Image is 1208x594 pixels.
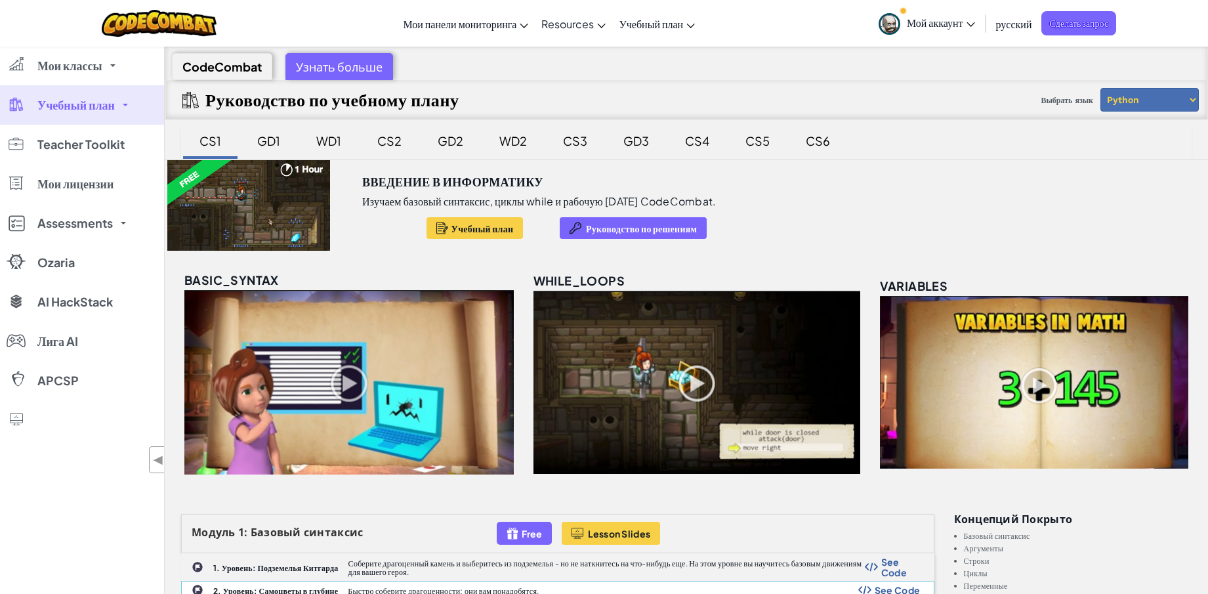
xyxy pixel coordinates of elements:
p: Соберите драгоценный камень и выберитесь из подземелья - но не наткнитесь на что-нибудь еще. На э... [348,559,865,576]
div: GD1 [244,125,293,156]
span: while_loops [533,273,625,288]
span: Мой аккаунт [907,16,975,30]
img: basic_syntax_unlocked.png [184,290,514,475]
li: Переменные [964,582,1192,590]
div: WD2 [486,125,540,156]
img: avatar [879,13,900,35]
button: Руководство по решениям [560,217,707,239]
img: IconChallengeLevel.svg [192,561,203,573]
span: Ozaria [37,257,75,268]
div: CS3 [550,125,600,156]
div: GD3 [610,125,662,156]
span: Руководство по решениям [586,223,697,234]
span: Учебный план [37,99,115,111]
h3: Введение в Информатику [362,172,543,192]
img: variables_unlocked.png [880,296,1188,469]
div: CodeCombat [172,53,272,80]
img: IconFreeLevelv2.svg [507,526,518,541]
div: CS4 [672,125,722,156]
div: GD2 [425,125,476,156]
span: basic_syntax [184,272,279,287]
span: Модуль [192,525,236,540]
span: Resources [541,17,594,31]
span: See Code [881,557,921,578]
span: 1: [238,525,248,540]
span: Мои панели мониторинга [403,17,516,31]
span: Lesson Slides [588,528,651,539]
a: 1. Уровень: Подземелья Китгарда Соберите драгоценный камень и выберитесь из подземелья - но не на... [181,553,934,581]
span: Учебный план [451,223,514,234]
a: Resources [535,6,612,41]
span: AI HackStack [37,296,113,308]
p: Изучаем базовый синтаксис, циклы while и рабочую [DATE] CodeCombat. [362,195,716,208]
div: CS2 [364,125,415,156]
span: Free [522,528,542,539]
img: Show Code Logo [865,562,878,572]
span: Мои классы [37,60,102,72]
span: Выбрать язык [1035,91,1098,110]
li: Строки [964,557,1192,565]
span: Учебный план [619,17,683,31]
span: Assessments [37,217,113,229]
button: Lesson Slides [562,522,661,545]
span: ◀ [153,450,164,469]
li: Аргументы [964,544,1192,553]
li: Базовый синтаксис [964,532,1192,540]
button: Учебный план [427,217,524,239]
a: Сделать запрос [1041,11,1116,35]
span: Лига AI [37,335,78,347]
b: 1. Уровень: Подземелья Китгарда [213,563,339,573]
a: Мои панели мониторинга [396,6,535,41]
span: русский [996,17,1032,31]
div: Узнать больше [285,53,393,80]
div: CS6 [793,125,843,156]
img: IconCurriculumGuide.svg [182,92,199,108]
div: CS1 [186,125,234,156]
div: WD1 [303,125,354,156]
h3: Концепций покрыто [954,514,1192,525]
img: CodeCombat logo [102,10,217,37]
span: Мои лицензии [37,178,114,190]
li: Циклы [964,569,1192,578]
span: Teacher Toolkit [37,138,125,150]
h2: Руководство по учебному плану [205,88,459,112]
span: Базовый синтаксис [251,525,364,540]
div: CS5 [732,125,783,156]
img: while_loops_unlocked.png [533,291,860,474]
a: Мой аккаунт [872,3,982,44]
span: variables [880,278,948,293]
a: Учебный план [612,6,701,41]
a: русский [989,6,1039,41]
